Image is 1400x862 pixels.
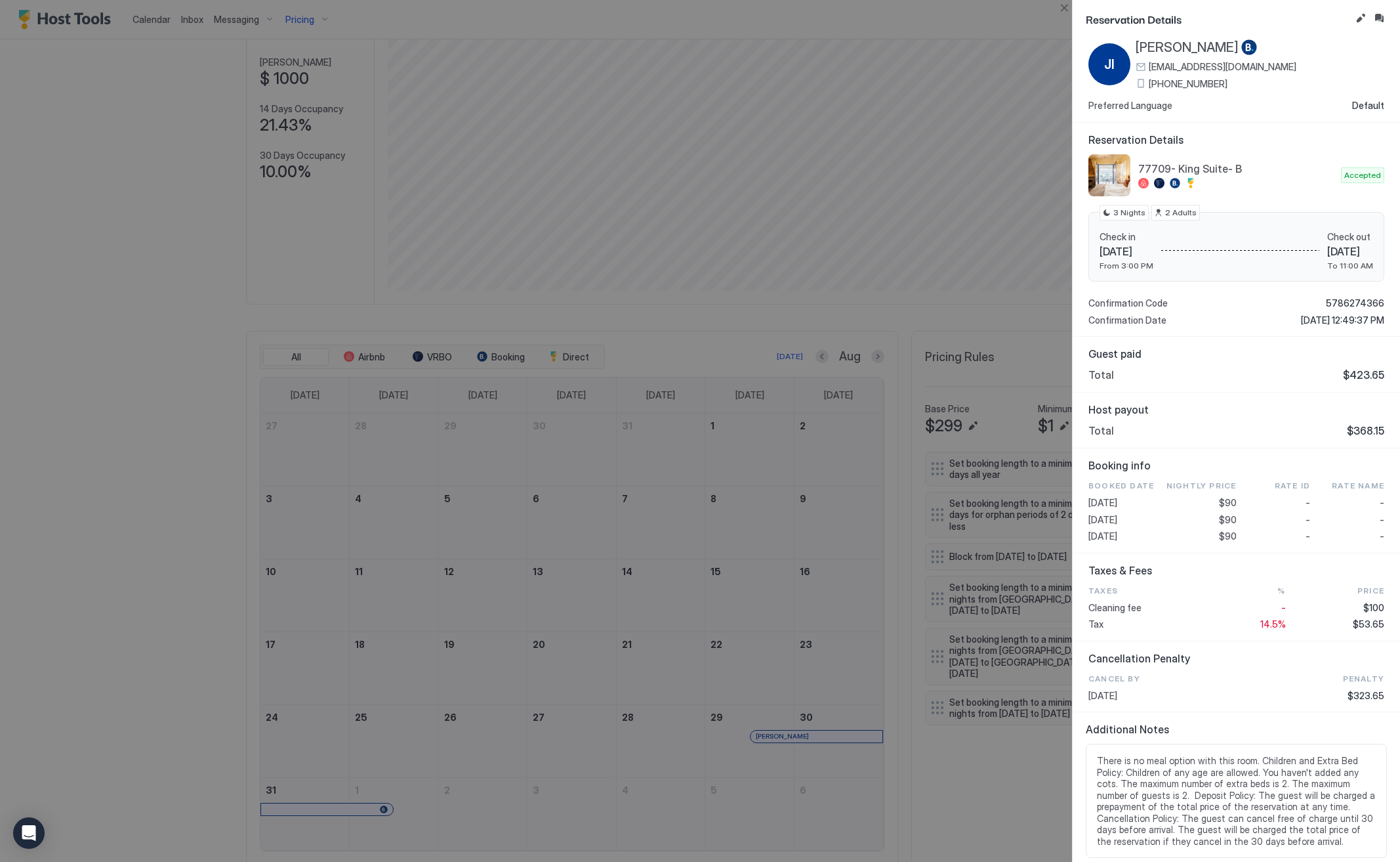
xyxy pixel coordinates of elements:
span: [DATE] [1327,245,1373,258]
span: [DATE] [1100,245,1153,258]
span: [DATE] [1088,690,1237,702]
span: JI [1104,54,1115,74]
span: Rate Name [1332,480,1384,492]
span: Taxes & Fees [1088,564,1384,577]
span: [DATE] 12:49:37 PM [1301,314,1384,326]
span: Confirmation Date [1088,314,1166,326]
span: $368.15 [1347,424,1384,437]
span: Booked Date [1088,480,1163,492]
span: 77709- King Suite- B [1138,162,1336,175]
span: Tax [1088,618,1187,630]
span: $90 [1219,530,1237,542]
button: Inbox [1371,11,1387,26]
span: Penalty [1343,673,1384,685]
span: $423.65 [1343,368,1384,381]
span: Default [1352,100,1384,112]
span: 2 Adults [1165,207,1197,219]
span: - [1306,514,1310,526]
span: Additional Notes [1086,723,1387,736]
span: $90 [1219,497,1237,509]
span: - [1306,530,1310,542]
span: $323.65 [1348,690,1384,702]
span: - [1380,497,1384,509]
span: 5786274366 [1326,297,1384,309]
span: Guest paid [1088,347,1384,360]
span: - [1306,497,1310,509]
span: % [1277,585,1285,597]
span: From 3:00 PM [1100,261,1153,270]
span: - [1380,514,1384,526]
span: [DATE] [1088,514,1163,526]
span: There is no meal option with this room. Children and Extra Bed Policy: Children of any age are al... [1097,755,1376,847]
span: $53.65 [1353,618,1384,630]
span: $90 [1219,514,1237,526]
span: Total [1088,368,1114,381]
span: - [1380,530,1384,542]
span: 14.5% [1260,618,1286,630]
span: 3 Nights [1113,207,1145,219]
button: Edit reservation [1353,11,1369,26]
span: Accepted [1344,169,1381,181]
span: CANCEL BY [1088,673,1237,685]
div: listing image [1088,154,1130,196]
span: Check in [1100,231,1153,243]
div: Open Intercom Messenger [13,817,45,849]
span: [DATE] [1088,497,1163,509]
span: - [1281,602,1286,614]
span: Taxes [1088,585,1187,597]
span: $100 [1363,602,1384,614]
span: [DATE] [1088,530,1163,542]
span: Check out [1327,231,1373,243]
span: Confirmation Code [1088,297,1168,309]
span: Total [1088,424,1114,437]
span: [PHONE_NUMBER] [1149,78,1227,90]
span: Preferred Language [1088,100,1172,112]
span: To 11:00 AM [1327,261,1373,270]
span: Reservation Details [1088,133,1384,146]
span: Reservation Details [1086,11,1350,27]
span: Booking info [1088,459,1384,472]
span: Cancellation Penalty [1088,652,1384,665]
span: [EMAIL_ADDRESS][DOMAIN_NAME] [1149,61,1296,73]
span: Rate ID [1275,480,1310,492]
span: Price [1357,585,1384,597]
span: [PERSON_NAME] [1136,39,1239,56]
span: Cleaning fee [1088,602,1187,614]
span: Nightly Price [1166,480,1237,492]
span: Host payout [1088,403,1384,416]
